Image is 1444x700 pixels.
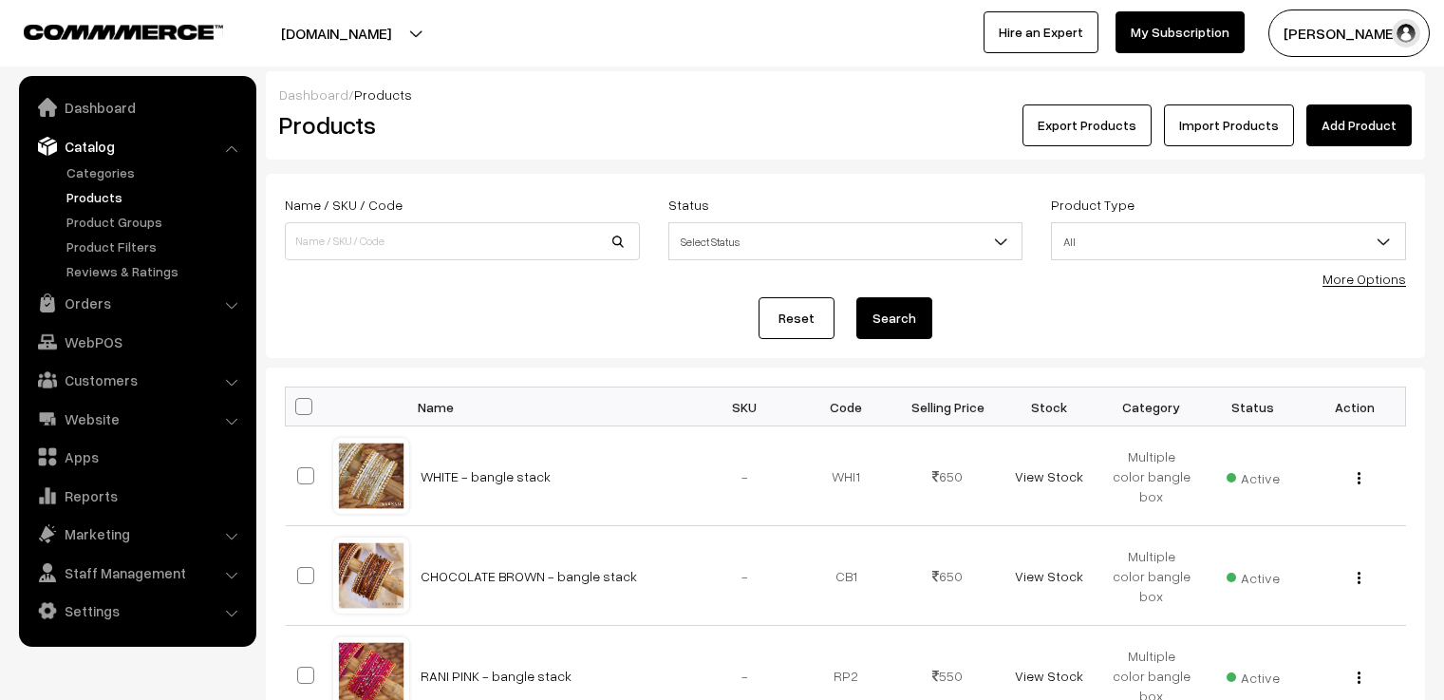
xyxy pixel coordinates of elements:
[1100,526,1202,626] td: Multiple color bangle box
[24,90,250,124] a: Dashboard
[1306,104,1412,146] a: Add Product
[1227,663,1280,688] span: Active
[24,440,250,474] a: Apps
[1227,563,1280,588] span: Active
[24,517,250,551] a: Marketing
[984,11,1098,53] a: Hire an Expert
[1015,668,1083,684] a: View Stock
[24,25,223,39] img: COMMMERCE
[421,668,572,684] a: RANI PINK - bangle stack
[62,236,250,256] a: Product Filters
[24,129,250,163] a: Catalog
[1202,388,1303,426] th: Status
[1358,672,1360,684] img: Menu
[897,526,999,626] td: 650
[1100,426,1202,526] td: Multiple color bangle box
[285,222,640,260] input: Name / SKU / Code
[421,568,637,584] a: CHOCOLATE BROWN - bangle stack
[24,556,250,590] a: Staff Management
[24,479,250,513] a: Reports
[897,426,999,526] td: 650
[354,86,412,103] span: Products
[62,187,250,207] a: Products
[999,388,1100,426] th: Stock
[1322,271,1406,287] a: More Options
[856,297,932,339] button: Search
[796,526,897,626] td: CB1
[421,468,551,484] a: WHITE - bangle stack
[24,325,250,359] a: WebPOS
[62,162,250,182] a: Categories
[759,297,835,339] a: Reset
[1051,195,1135,215] label: Product Type
[1051,222,1406,260] span: All
[668,222,1023,260] span: Select Status
[24,402,250,436] a: Website
[1164,104,1294,146] a: Import Products
[409,388,694,426] th: Name
[279,110,638,140] h2: Products
[1015,468,1083,484] a: View Stock
[897,388,999,426] th: Selling Price
[694,526,796,626] td: -
[24,363,250,397] a: Customers
[62,261,250,281] a: Reviews & Ratings
[1358,572,1360,584] img: Menu
[796,388,897,426] th: Code
[1303,388,1405,426] th: Action
[669,225,1022,258] span: Select Status
[279,85,1412,104] div: /
[796,426,897,526] td: WHI1
[1100,388,1202,426] th: Category
[1052,225,1405,258] span: All
[215,9,458,57] button: [DOMAIN_NAME]
[1015,568,1083,584] a: View Stock
[1358,472,1360,484] img: Menu
[279,86,348,103] a: Dashboard
[24,594,250,628] a: Settings
[694,426,796,526] td: -
[62,212,250,232] a: Product Groups
[668,195,709,215] label: Status
[1392,19,1420,47] img: user
[1116,11,1245,53] a: My Subscription
[694,388,796,426] th: SKU
[1268,9,1430,57] button: [PERSON_NAME] C
[24,286,250,320] a: Orders
[24,19,190,42] a: COMMMERCE
[1022,104,1152,146] button: Export Products
[285,195,403,215] label: Name / SKU / Code
[1227,464,1280,488] span: Active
